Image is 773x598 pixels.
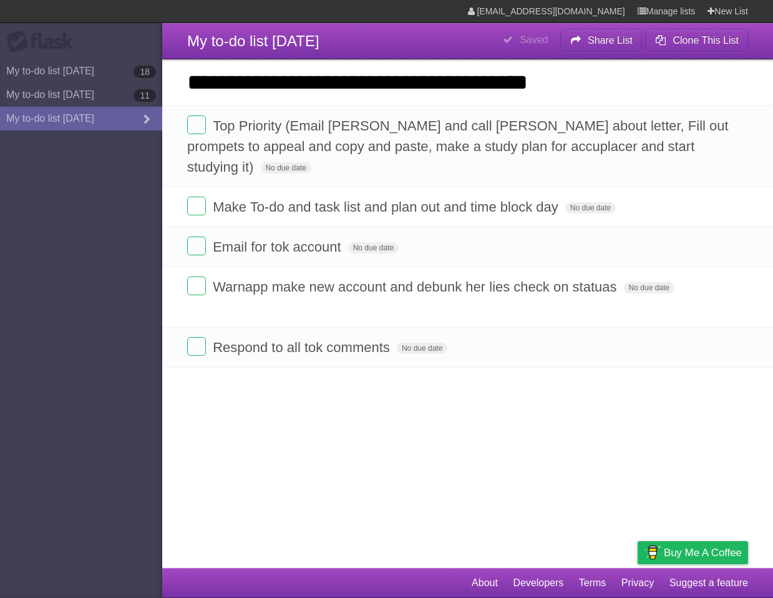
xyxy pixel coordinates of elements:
[588,35,633,46] b: Share List
[513,571,563,595] a: Developers
[187,115,206,134] label: Done
[520,34,548,45] b: Saved
[213,239,344,255] span: Email for tok account
[669,571,748,595] a: Suggest a feature
[638,541,748,564] a: Buy me a coffee
[472,571,498,595] a: About
[673,35,739,46] b: Clone This List
[261,162,311,174] span: No due date
[213,340,393,355] span: Respond to all tok comments
[645,29,748,52] button: Clone This List
[621,571,654,595] a: Privacy
[213,199,562,215] span: Make To-do and task list and plan out and time block day
[187,237,206,255] label: Done
[187,277,206,295] label: Done
[6,31,81,53] div: Flask
[187,32,319,49] span: My to-do list [DATE]
[187,118,729,175] span: Top Priority (Email [PERSON_NAME] and call [PERSON_NAME] about letter, Fill out prompets to appea...
[624,282,674,293] span: No due date
[134,66,156,78] b: 18
[579,571,606,595] a: Terms
[134,89,156,102] b: 11
[644,542,661,563] img: Buy me a coffee
[664,542,742,564] span: Buy me a coffee
[187,197,206,215] label: Done
[213,279,620,295] span: Warnapp make new account and debunk her lies check on statuas
[565,202,616,213] span: No due date
[560,29,643,52] button: Share List
[397,343,447,354] span: No due date
[187,337,206,356] label: Done
[348,242,399,253] span: No due date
